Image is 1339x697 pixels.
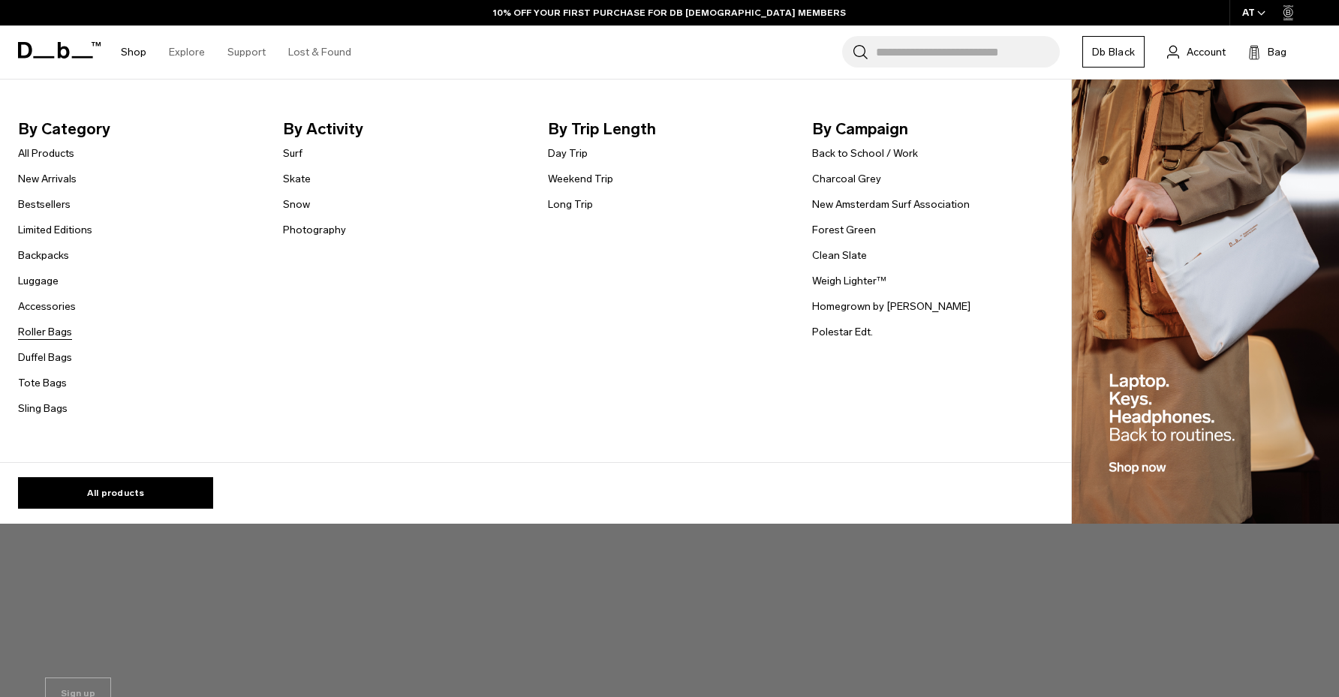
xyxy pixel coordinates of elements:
[18,477,213,509] a: All products
[18,299,76,314] a: Accessories
[227,26,266,79] a: Support
[812,248,867,263] a: Clean Slate
[283,222,346,238] a: Photography
[1072,80,1339,524] img: Db
[288,26,351,79] a: Lost & Found
[1167,43,1226,61] a: Account
[812,299,970,314] a: Homegrown by [PERSON_NAME]
[812,197,970,212] a: New Amsterdam Surf Association
[18,146,74,161] a: All Products
[548,117,789,141] span: By Trip Length
[812,222,876,238] a: Forest Green
[18,375,67,391] a: Tote Bags
[283,197,310,212] a: Snow
[812,146,918,161] a: Back to School / Work
[493,6,846,20] a: 10% OFF YOUR FIRST PURCHASE FOR DB [DEMOGRAPHIC_DATA] MEMBERS
[18,222,92,238] a: Limited Editions
[18,273,59,289] a: Luggage
[812,273,886,289] a: Weigh Lighter™
[283,171,311,187] a: Skate
[812,324,873,340] a: Polestar Edt.
[283,117,524,141] span: By Activity
[18,197,71,212] a: Bestsellers
[1082,36,1145,68] a: Db Black
[169,26,205,79] a: Explore
[812,117,1053,141] span: By Campaign
[283,146,302,161] a: Surf
[18,401,68,416] a: Sling Bags
[1187,44,1226,60] span: Account
[110,26,363,79] nav: Main Navigation
[18,171,77,187] a: New Arrivals
[18,117,259,141] span: By Category
[1268,44,1286,60] span: Bag
[1248,43,1286,61] button: Bag
[18,350,72,365] a: Duffel Bags
[548,171,613,187] a: Weekend Trip
[812,171,881,187] a: Charcoal Grey
[18,248,69,263] a: Backpacks
[548,146,588,161] a: Day Trip
[548,197,593,212] a: Long Trip
[18,324,72,340] a: Roller Bags
[121,26,146,79] a: Shop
